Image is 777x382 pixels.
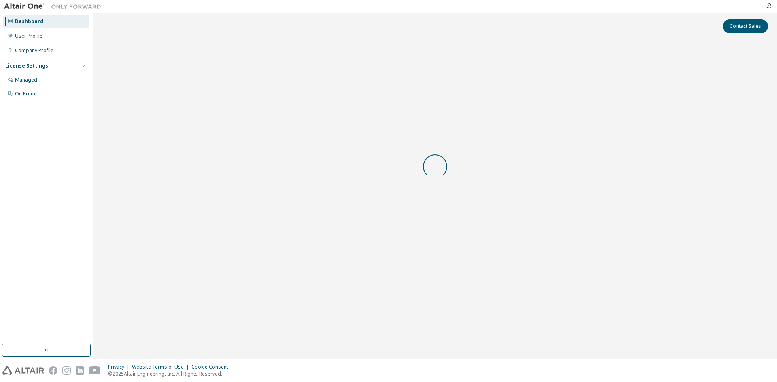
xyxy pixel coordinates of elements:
img: Altair One [4,2,105,11]
div: User Profile [15,33,42,39]
p: © 2025 Altair Engineering, Inc. All Rights Reserved. [108,370,233,377]
img: facebook.svg [49,366,57,375]
div: On Prem [15,91,35,97]
img: youtube.svg [89,366,101,375]
div: Cookie Consent [191,364,233,370]
img: linkedin.svg [76,366,84,375]
div: Privacy [108,364,132,370]
div: Website Terms of Use [132,364,191,370]
div: Dashboard [15,18,43,25]
div: Company Profile [15,47,53,54]
div: License Settings [5,63,48,69]
img: altair_logo.svg [2,366,44,375]
button: Contact Sales [723,19,768,33]
img: instagram.svg [62,366,71,375]
div: Managed [15,77,37,83]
